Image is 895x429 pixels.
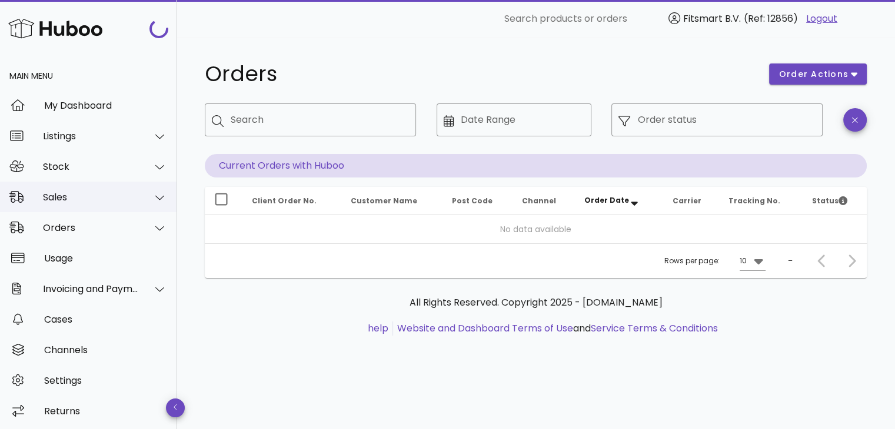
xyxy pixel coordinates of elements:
th: Status [803,187,867,215]
div: My Dashboard [44,100,167,111]
th: Post Code [442,187,512,215]
button: order actions [769,63,867,85]
div: Stock [43,161,139,172]
span: Order Date [584,195,629,205]
div: – [788,256,793,266]
div: Cases [44,314,167,325]
div: Settings [44,375,167,386]
a: Service Terms & Conditions [591,321,718,335]
span: Status [812,196,847,206]
span: order actions [778,68,849,81]
div: Listings [43,130,139,142]
th: Channel [513,187,575,215]
div: Returns [44,405,167,417]
div: Channels [44,344,167,356]
div: 10Rows per page: [740,252,766,270]
a: Website and Dashboard Terms of Use [397,321,573,335]
a: Logout [806,12,837,26]
th: Tracking No. [719,187,803,215]
div: Rows per page: [664,244,766,278]
div: Sales [43,192,139,203]
div: Usage [44,253,167,264]
span: Client Order No. [252,196,317,206]
img: Huboo Logo [8,16,102,41]
span: Channel [522,196,556,206]
div: 10 [740,256,747,266]
p: Current Orders with Huboo [205,154,867,177]
div: Orders [43,222,139,233]
th: Carrier [663,187,719,215]
th: Order Date: Sorted descending. Activate to remove sorting. [575,187,663,215]
th: Client Order No. [242,187,341,215]
span: (Ref: 12856) [744,12,798,25]
span: Fitsmart B.V. [683,12,741,25]
p: All Rights Reserved. Copyright 2025 - [DOMAIN_NAME] [214,296,857,310]
th: Customer Name [341,187,442,215]
li: and [393,321,718,336]
span: Post Code [451,196,492,206]
span: Carrier [672,196,701,206]
span: Customer Name [351,196,417,206]
div: Invoicing and Payments [43,283,139,294]
h1: Orders [205,63,755,85]
span: Tracking No. [728,196,780,206]
td: No data available [205,215,867,243]
a: help [368,321,388,335]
